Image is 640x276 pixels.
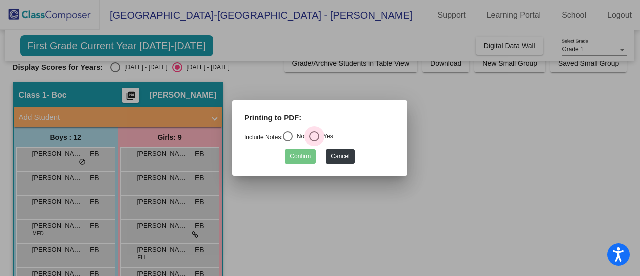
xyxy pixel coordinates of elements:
[244,134,283,141] a: Include Notes:
[319,132,333,141] div: Yes
[244,112,301,124] label: Printing to PDF:
[244,134,333,141] mat-radio-group: Select an option
[293,132,304,141] div: No
[326,149,354,164] button: Cancel
[285,149,316,164] button: Confirm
